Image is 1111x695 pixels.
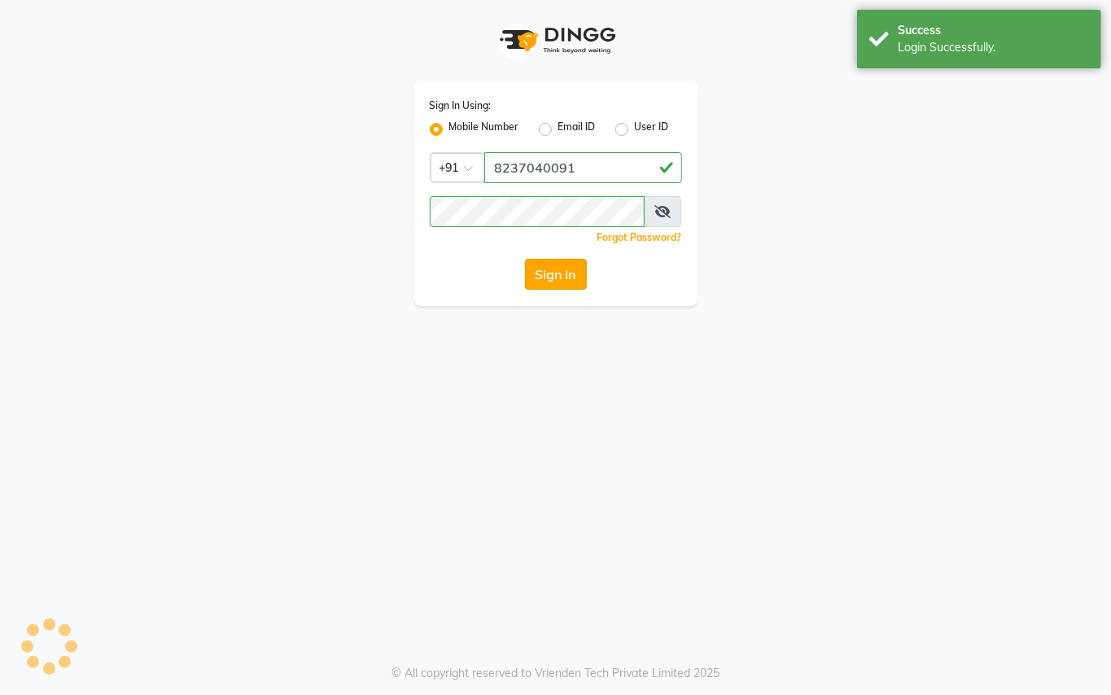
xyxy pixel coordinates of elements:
label: Sign In Using: [430,98,492,113]
button: Sign In [525,259,587,290]
label: Email ID [558,120,596,139]
input: Username [484,152,682,183]
input: Username [430,196,645,227]
a: Forgot Password? [597,231,682,243]
img: logo1.svg [491,16,621,64]
label: User ID [635,120,669,139]
div: Success [898,22,1089,39]
label: Mobile Number [449,120,519,139]
div: Login Successfully. [898,39,1089,56]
